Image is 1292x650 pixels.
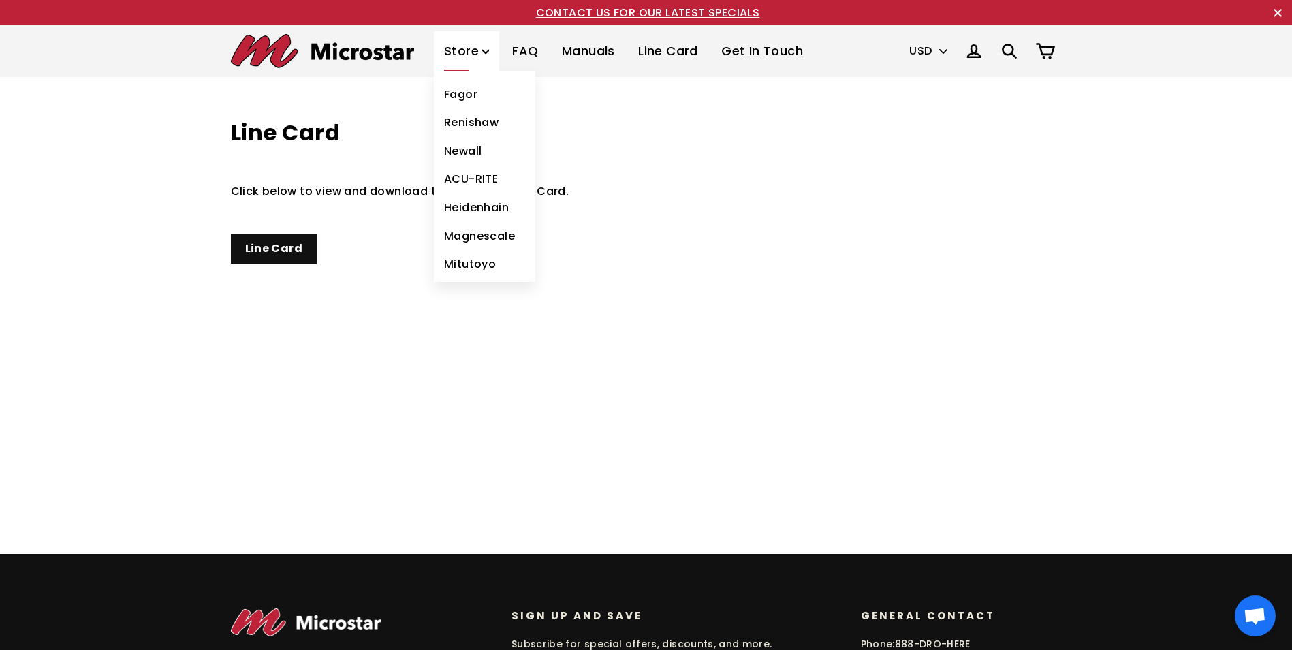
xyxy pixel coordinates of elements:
[434,222,535,251] a: Magnescale
[231,608,381,636] img: Microstar Electronics
[711,31,813,72] a: Get In Touch
[434,31,813,72] ul: Primary
[502,31,548,72] a: FAQ
[231,34,414,68] img: Microstar Electronics
[536,5,760,20] a: CONTACT US FOR OUR LATEST SPECIALS
[434,108,535,137] a: Renishaw
[434,80,535,109] a: Fagor
[434,250,535,279] a: Mitutoyo
[434,31,499,72] a: Store
[434,165,535,194] a: ACU-RITE
[628,31,708,72] a: Line Card
[511,608,840,623] p: Sign up and save
[861,608,1054,623] p: General Contact
[231,183,849,200] p: Click below to view and download the Microstar Line Card.
[434,194,535,222] a: Heidenhain
[434,137,535,166] a: Newall
[231,118,849,149] h1: Line Card
[231,234,317,264] a: Line Card
[1235,595,1276,636] div: Open chat
[552,31,625,72] a: Manuals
